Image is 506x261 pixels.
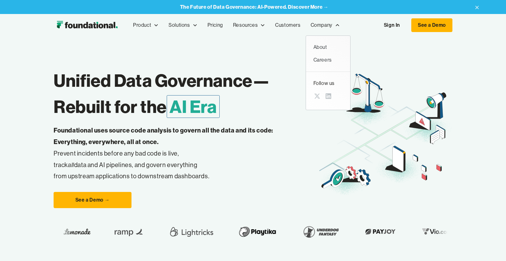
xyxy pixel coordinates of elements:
[54,19,121,31] img: Foundational Logo
[203,15,228,35] a: Pricing
[306,15,345,35] div: Company
[54,19,121,31] a: home
[361,227,398,236] img: Payjoy
[313,43,343,51] div: About
[228,15,270,35] div: Resources
[233,21,258,29] div: Resources
[62,227,89,236] img: Lemonade
[167,223,214,240] img: Lightricks
[133,21,151,29] div: Product
[308,54,348,67] a: Careers
[234,223,279,240] img: Playtika
[128,15,164,35] div: Product
[167,95,220,118] span: AI Era
[298,223,341,240] img: Underdog Fantasy
[306,35,351,110] nav: Company
[308,41,348,54] a: About
[180,4,329,10] a: The Future of Data Governance: AI-Powered. Discover More →
[54,126,273,146] strong: Foundational uses source code analysis to govern all the data and its code: Everything, everywher...
[418,227,454,236] img: Vio.com
[109,223,147,240] img: Ramp
[54,68,319,120] h1: Unified Data Governance— Rebuilt for the
[378,19,406,32] a: Sign In
[311,21,332,29] div: Company
[169,21,190,29] div: Solutions
[411,18,452,32] a: See a Demo
[68,161,74,169] em: all
[313,56,343,64] div: Careers
[313,79,343,87] div: Follow us
[54,125,293,182] p: Prevent incidents before any bad code is live, track data and AI pipelines, and govern everything...
[54,192,131,208] a: See a Demo →
[164,15,202,35] div: Solutions
[270,15,305,35] a: Customers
